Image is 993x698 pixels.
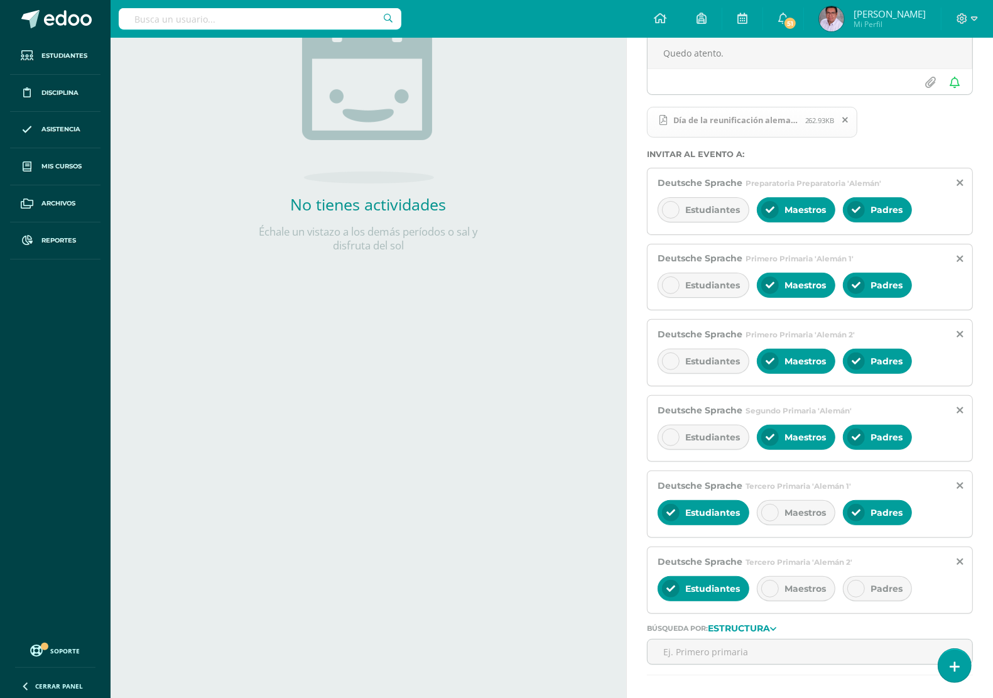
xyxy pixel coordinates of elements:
[647,624,708,633] span: Búsqueda por:
[805,116,835,125] span: 262.93KB
[784,280,826,291] span: Maestros
[784,432,826,443] span: Maestros
[746,481,851,491] span: Tercero Primaria 'Alemán 1'
[871,432,903,443] span: Padres
[746,406,852,415] span: Segundo Primaria 'Alemán'
[647,150,973,159] label: Invitar al evento a:
[819,6,844,31] img: 9521831b7eb62fd0ab6b39a80c4a7782.png
[746,330,855,339] span: Primero Primaria 'Alemán 2'
[51,646,80,655] span: Soporte
[41,236,76,246] span: Reportes
[708,624,776,633] a: Estructura
[871,280,903,291] span: Padres
[854,19,926,30] span: Mi Perfil
[871,507,903,518] span: Padres
[784,204,826,215] span: Maestros
[871,356,903,367] span: Padres
[783,16,797,30] span: 51
[35,682,83,690] span: Cerrar panel
[746,254,854,263] span: Primero Primaria 'Alemán 1'
[685,507,740,518] span: Estudiantes
[242,225,494,253] p: Échale un vistazo a los demás períodos o sal y disfruta del sol
[685,204,740,215] span: Estudiantes
[10,222,100,259] a: Reportes
[685,356,740,367] span: Estudiantes
[41,161,82,172] span: Mis cursos
[784,507,826,518] span: Maestros
[835,113,857,127] span: Remover archivo
[41,88,79,98] span: Disciplina
[685,280,740,291] span: Estudiantes
[667,115,805,125] span: Día de la reunificación alemana.pdf
[10,75,100,112] a: Disciplina
[708,623,770,634] strong: Estructura
[302,6,434,183] img: no_activities.png
[10,185,100,222] a: Archivos
[647,107,857,138] span: Día de la reunificación alemana.pdf
[41,51,87,61] span: Estudiantes
[658,480,742,491] span: Deutsche Sprache
[871,583,903,594] span: Padres
[685,432,740,443] span: Estudiantes
[685,583,740,594] span: Estudiantes
[871,204,903,215] span: Padres
[10,112,100,149] a: Asistencia
[119,8,401,30] input: Busca un usuario...
[658,556,742,567] span: Deutsche Sprache
[746,557,852,567] span: Tercero Primaria 'Alemán 2'
[658,253,742,264] span: Deutsche Sprache
[15,641,95,658] a: Soporte
[658,405,742,416] span: Deutsche Sprache
[784,583,826,594] span: Maestros
[41,199,75,209] span: Archivos
[658,177,742,188] span: Deutsche Sprache
[784,356,826,367] span: Maestros
[242,194,494,215] h2: No tienes actividades
[658,329,742,340] span: Deutsche Sprache
[41,124,80,134] span: Asistencia
[10,148,100,185] a: Mis cursos
[854,8,926,20] span: [PERSON_NAME]
[746,178,881,188] span: Preparatoria Preparatoria 'Alemán'
[10,38,100,75] a: Estudiantes
[648,640,972,664] input: Ej. Primero primaria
